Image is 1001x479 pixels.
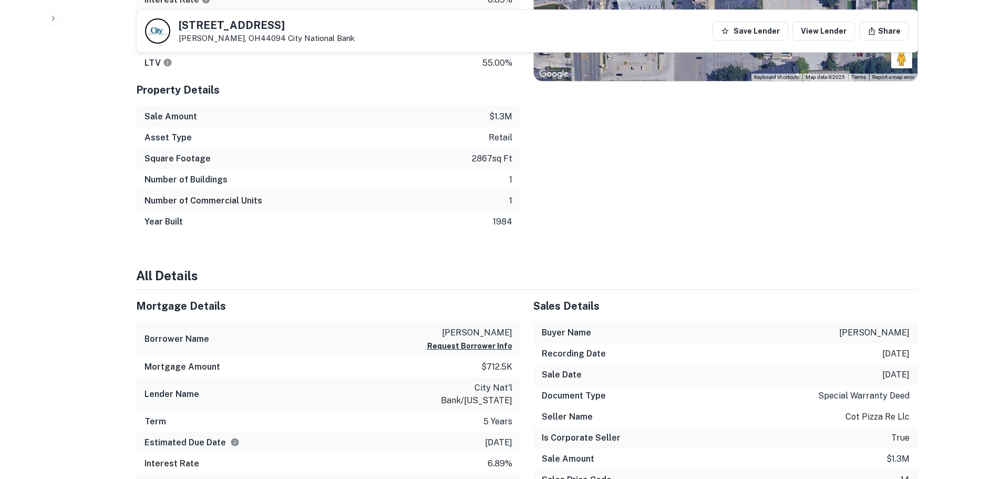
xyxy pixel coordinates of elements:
p: 1 [509,195,512,207]
p: [DATE] [485,436,512,449]
h4: All Details [136,266,918,285]
h6: Sale Date [542,369,582,381]
a: Report a map error [872,74,914,80]
p: [PERSON_NAME] [427,327,512,339]
h6: Number of Commercial Units [145,195,262,207]
h6: Is Corporate Seller [542,432,621,444]
svg: LTVs displayed on the website are for informational purposes only and may be reported incorrectly... [163,58,172,67]
h6: LTV [145,57,172,69]
h6: Square Footage [145,152,211,165]
button: Share [859,22,909,40]
h5: Mortgage Details [136,298,521,314]
h6: Number of Buildings [145,174,228,186]
p: 6.89% [488,457,512,470]
h6: Asset Type [145,131,192,144]
p: 1 [509,174,512,186]
h6: Recording Date [542,348,606,360]
p: [PERSON_NAME] [839,327,910,339]
h6: Year Built [145,216,183,228]
h6: Sale Amount [145,110,197,123]
h6: Buyer Name [542,327,591,339]
span: Map data ©2025 [806,74,845,80]
p: city nat'l bank/[US_STATE] [418,382,512,407]
h5: Property Details [136,82,521,98]
p: 5 years [483,415,512,428]
h6: Interest Rate [145,457,199,470]
h6: Seller Name [542,411,593,423]
h6: Borrower Name [145,333,209,345]
a: City National Bank [288,34,355,43]
iframe: Chat Widget [948,395,1001,445]
h5: Sales Details [533,298,918,314]
h6: Estimated Due Date [145,436,240,449]
a: Terms (opens in new tab) [851,74,866,80]
h6: Term [145,415,166,428]
p: $1.3m [886,453,910,465]
p: [DATE] [882,348,910,360]
p: 55.00% [482,57,512,69]
a: View Lender [792,22,855,40]
button: Keyboard shortcuts [754,74,799,81]
h6: Lender Name [145,388,199,401]
p: $712.5k [481,361,512,373]
button: Save Lender [713,22,788,40]
p: true [891,432,910,444]
p: 2867 sq ft [472,152,512,165]
h5: [STREET_ADDRESS] [179,20,355,30]
svg: Estimate is based on a standard schedule for this type of loan. [230,437,240,447]
a: Open this area in Google Maps (opens a new window) [536,67,571,81]
p: cot pizza re llc [845,411,910,423]
p: special warranty deed [818,390,910,402]
p: [PERSON_NAME], OH44094 [179,34,355,43]
button: Drag Pegman onto the map to open Street View [891,47,912,68]
button: Request Borrower Info [427,340,512,352]
h6: Mortgage Amount [145,361,220,373]
p: [DATE] [882,369,910,381]
h6: Document Type [542,390,606,402]
h6: Sale Amount [542,453,594,465]
p: retail [489,131,512,144]
img: Google [536,67,571,81]
p: $1.3m [489,110,512,123]
p: 1984 [493,216,512,228]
